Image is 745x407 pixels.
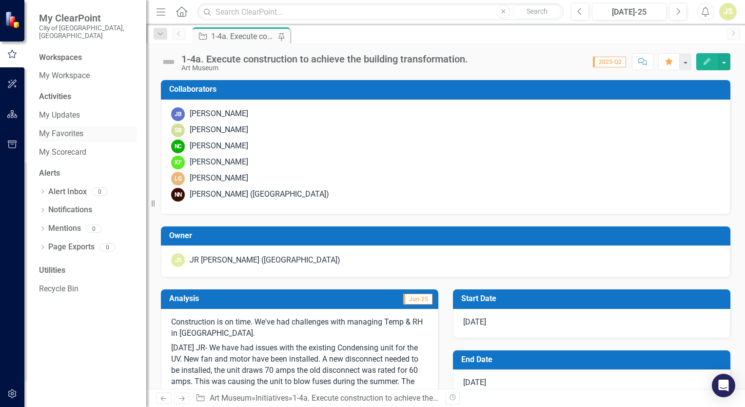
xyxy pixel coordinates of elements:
[197,3,564,20] input: Search ClearPoint...
[461,355,725,364] h3: End Date
[39,284,137,295] a: Recycle Bin
[86,224,101,233] div: 0
[181,64,468,72] div: Art Museum
[463,378,486,387] span: [DATE]
[190,124,248,136] div: [PERSON_NAME]
[48,204,92,216] a: Notifications
[39,52,82,63] div: Workspaces
[39,24,137,40] small: City of [GEOGRAPHIC_DATA], [GEOGRAPHIC_DATA]
[171,156,185,169] div: KF
[39,110,137,121] a: My Updates
[512,5,561,19] button: Search
[171,341,428,398] p: [DATE] JR- We have had issues with the existing Condensing unit for the UV. New fan and motor hav...
[171,123,185,137] div: SB
[39,91,137,102] div: Activities
[48,186,87,198] a: Alert Inbox
[463,317,486,326] span: [DATE]
[39,70,137,81] a: My Workspace
[39,147,137,158] a: My Scorecard
[190,141,248,152] div: [PERSON_NAME]
[592,3,667,20] button: [DATE]-25
[171,172,185,185] div: LG
[48,242,95,253] a: Page Exports
[210,393,252,403] a: Art Museum
[48,223,81,234] a: Mentions
[171,253,185,267] div: JS
[190,173,248,184] div: [PERSON_NAME]
[171,317,428,341] p: Construction is on time. We've had challenges with managing Temp & RH in [GEOGRAPHIC_DATA].
[595,6,663,18] div: [DATE]-25
[712,374,735,397] div: Open Intercom Messenger
[190,157,248,168] div: [PERSON_NAME]
[39,168,137,179] div: Alerts
[527,7,548,15] span: Search
[39,128,137,140] a: My Favorites
[461,294,725,303] h3: Start Date
[593,57,626,67] span: 2025-Q2
[161,54,176,70] img: Not Defined
[5,11,22,28] img: ClearPoint Strategy
[171,188,185,202] div: NN
[169,294,300,303] h3: Analysis
[719,3,737,20] button: JS
[211,30,275,42] div: 1-4a. Execute construction to achieve the building transformation.
[190,108,248,120] div: [PERSON_NAME]
[171,107,185,121] div: JB
[255,393,289,403] a: Initiatives
[169,85,725,94] h3: Collaborators
[181,54,468,64] div: 1-4a. Execute construction to achieve the building transformation.
[293,393,518,403] div: 1-4a. Execute construction to achieve the building transformation.
[190,189,329,200] div: [PERSON_NAME] ([GEOGRAPHIC_DATA])
[39,12,137,24] span: My ClearPoint
[169,231,725,240] h3: Owner
[403,294,432,305] span: Jun-25
[190,255,340,266] div: JR [PERSON_NAME] ([GEOGRAPHIC_DATA])
[171,140,185,153] div: NC
[39,265,137,276] div: Utilities
[196,393,438,404] div: » »
[99,243,115,251] div: 0
[92,188,107,196] div: 0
